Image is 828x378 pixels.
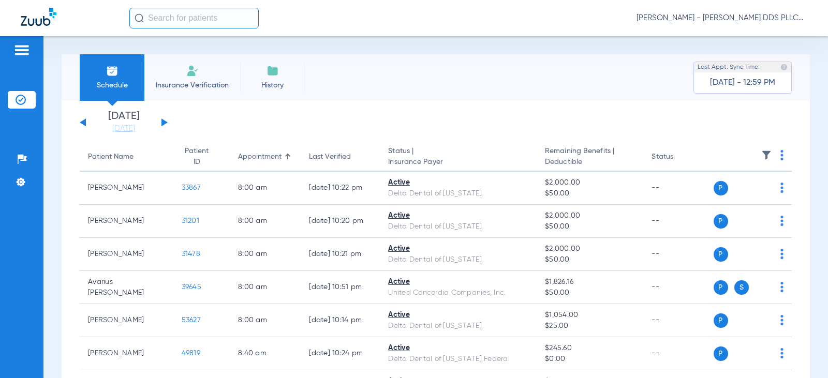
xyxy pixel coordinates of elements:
span: Deductible [545,157,635,168]
div: Patient ID [182,146,221,168]
span: 39645 [182,283,201,291]
img: group-dot-blue.svg [780,216,783,226]
span: Schedule [87,80,137,90]
iframe: Chat Widget [776,328,828,378]
div: Active [388,277,528,288]
span: $1,054.00 [545,310,635,321]
td: -- [643,271,713,304]
span: $1,826.16 [545,277,635,288]
div: Delta Dental of [US_STATE] [388,188,528,199]
span: 31201 [182,217,199,224]
div: Delta Dental of [US_STATE] Federal [388,354,528,365]
div: Active [388,310,528,321]
div: Delta Dental of [US_STATE] [388,321,528,331]
img: group-dot-blue.svg [780,183,783,193]
span: $245.60 [545,343,635,354]
img: group-dot-blue.svg [780,249,783,259]
span: $25.00 [545,321,635,331]
td: -- [643,172,713,205]
img: hamburger-icon [13,44,30,56]
div: Appointment [238,152,282,162]
td: [DATE] 10:21 PM [301,238,380,271]
li: [DATE] [93,111,155,134]
span: $2,000.00 [545,244,635,254]
img: group-dot-blue.svg [780,150,783,160]
span: $50.00 [545,254,635,265]
img: filter.svg [761,150,772,160]
span: $2,000.00 [545,210,635,221]
td: 8:00 AM [230,205,301,238]
span: P [714,280,728,295]
span: 31478 [182,250,200,258]
img: Schedule [106,65,119,77]
td: [DATE] 10:14 PM [301,304,380,337]
span: $50.00 [545,288,635,298]
td: Avarius [PERSON_NAME] [80,271,173,304]
td: [DATE] 10:51 PM [301,271,380,304]
td: [PERSON_NAME] [80,205,173,238]
span: P [714,346,728,361]
span: Insurance Verification [152,80,232,90]
div: Active [388,343,528,354]
td: [DATE] 10:20 PM [301,205,380,238]
td: [PERSON_NAME] [80,172,173,205]
img: Zuub Logo [21,8,56,26]
span: 49819 [182,350,200,357]
input: Search for patients [129,8,259,28]
div: Active [388,244,528,254]
span: P [714,214,728,229]
div: Patient ID [182,146,212,168]
td: -- [643,205,713,238]
td: [PERSON_NAME] [80,337,173,370]
span: [PERSON_NAME] - [PERSON_NAME] DDS PLLC [637,13,807,23]
th: Status | [380,143,537,172]
span: $50.00 [545,188,635,199]
span: P [714,247,728,262]
td: [PERSON_NAME] [80,304,173,337]
img: last sync help info [780,64,788,71]
img: Search Icon [135,13,144,23]
div: Patient Name [88,152,165,162]
td: -- [643,337,713,370]
td: [DATE] 10:22 PM [301,172,380,205]
div: Appointment [238,152,292,162]
th: Status [643,143,713,172]
span: Insurance Payer [388,157,528,168]
div: Delta Dental of [US_STATE] [388,221,528,232]
th: Remaining Benefits | [537,143,643,172]
a: [DATE] [93,124,155,134]
td: [PERSON_NAME] [80,238,173,271]
div: Last Verified [309,152,372,162]
span: History [248,80,297,90]
td: -- [643,304,713,337]
span: 53627 [182,316,201,324]
span: 33867 [182,184,201,191]
td: 8:00 AM [230,238,301,271]
span: P [714,181,728,195]
img: group-dot-blue.svg [780,315,783,325]
div: Patient Name [88,152,134,162]
td: 8:40 AM [230,337,301,370]
td: [DATE] 10:24 PM [301,337,380,370]
span: P [714,313,728,328]
div: Active [388,177,528,188]
span: $50.00 [545,221,635,232]
img: Manual Insurance Verification [186,65,199,77]
td: 8:00 AM [230,172,301,205]
div: Delta Dental of [US_STATE] [388,254,528,265]
span: Last Appt. Sync Time: [698,62,760,72]
span: [DATE] - 12:59 PM [710,78,775,88]
span: $0.00 [545,354,635,365]
td: 8:00 AM [230,304,301,337]
img: History [267,65,279,77]
img: group-dot-blue.svg [780,282,783,292]
span: S [734,280,749,295]
div: Last Verified [309,152,351,162]
td: 8:00 AM [230,271,301,304]
span: $2,000.00 [545,177,635,188]
td: -- [643,238,713,271]
div: United Concordia Companies, Inc. [388,288,528,298]
div: Active [388,210,528,221]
